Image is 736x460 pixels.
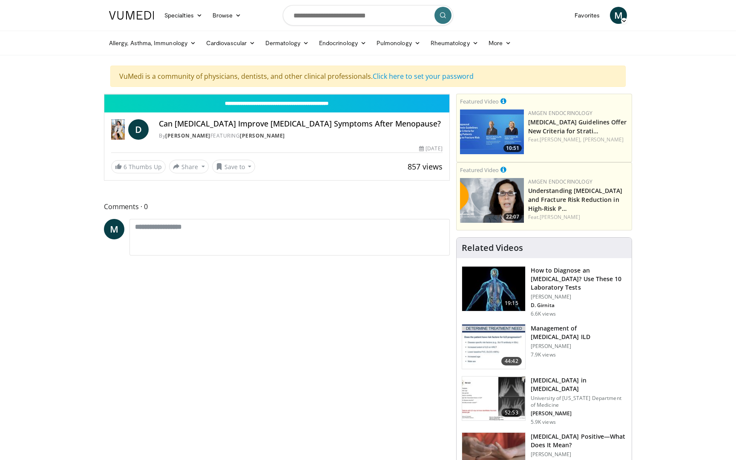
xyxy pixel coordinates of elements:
[104,34,201,52] a: Allergy, Asthma, Immunology
[111,119,125,140] img: Dr. Diana Girnita
[531,395,627,408] p: University of [US_STATE] Department of Medicine
[540,136,581,143] a: [PERSON_NAME],
[159,132,443,140] div: By FEATURING
[583,136,624,143] a: [PERSON_NAME]
[110,66,626,87] div: VuMedi is a community of physicians, dentists, and other clinical professionals.
[531,343,627,350] p: [PERSON_NAME]
[460,98,499,105] small: Featured Video
[569,7,605,24] a: Favorites
[314,34,371,52] a: Endocrinology
[373,72,474,81] a: Click here to set your password
[531,410,627,417] p: [PERSON_NAME]
[159,119,443,129] h4: Can [MEDICAL_DATA] Improve [MEDICAL_DATA] Symptoms After Menopause?
[283,5,453,26] input: Search topics, interventions
[528,136,628,144] div: Feat.
[159,7,207,24] a: Specialties
[460,109,524,154] a: 10:51
[531,293,627,300] p: [PERSON_NAME]
[207,7,247,24] a: Browse
[531,432,627,449] h3: [MEDICAL_DATA] Positive—What Does It Mean?
[201,34,260,52] a: Cardiovascular
[501,408,522,417] span: 52:53
[104,219,124,239] a: M
[212,160,256,173] button: Save to
[111,160,166,173] a: 6 Thumbs Up
[462,377,525,421] img: 9d501fbd-9974-4104-9b57-c5e924c7b363.150x105_q85_crop-smart_upscale.jpg
[460,109,524,154] img: 7b525459-078d-43af-84f9-5c25155c8fbb.png.150x105_q85_crop-smart_upscale.jpg
[503,144,522,152] span: 10:51
[460,166,499,174] small: Featured Video
[165,132,210,139] a: [PERSON_NAME]
[462,324,627,369] a: 44:42 Management of [MEDICAL_DATA] ILD [PERSON_NAME] 7.9K views
[109,11,154,20] img: VuMedi Logo
[528,213,628,221] div: Feat.
[528,109,592,117] a: Amgen Endocrinology
[483,34,516,52] a: More
[460,178,524,223] a: 22:07
[503,213,522,221] span: 22:07
[531,310,556,317] p: 6.6K views
[408,161,443,172] span: 857 views
[124,163,127,171] span: 6
[462,243,523,253] h4: Related Videos
[462,376,627,425] a: 52:53 [MEDICAL_DATA] in [MEDICAL_DATA] University of [US_STATE] Department of Medicine [PERSON_NA...
[531,302,627,309] p: D. Girnita
[501,357,522,365] span: 44:42
[460,178,524,223] img: c9a25db3-4db0-49e1-a46f-17b5c91d58a1.png.150x105_q85_crop-smart_upscale.png
[462,266,627,317] a: 19:15 How to Diagnose an [MEDICAL_DATA]? Use These 10 Laboratory Tests [PERSON_NAME] D. Girnita 6...
[531,376,627,393] h3: [MEDICAL_DATA] in [MEDICAL_DATA]
[540,213,580,221] a: [PERSON_NAME]
[462,325,525,369] img: f34b7c1c-2f02-4eb7-a3f6-ccfac58a9900.150x105_q85_crop-smart_upscale.jpg
[419,145,442,152] div: [DATE]
[528,118,627,135] a: [MEDICAL_DATA] Guidelines Offer New Criteria for Strati…
[462,267,525,311] img: 94354a42-e356-4408-ae03-74466ea68b7a.150x105_q85_crop-smart_upscale.jpg
[531,351,556,358] p: 7.9K views
[425,34,483,52] a: Rheumatology
[610,7,627,24] a: M
[169,160,209,173] button: Share
[371,34,425,52] a: Pulmonology
[531,419,556,425] p: 5.9K views
[501,299,522,308] span: 19:15
[104,201,450,212] span: Comments 0
[528,178,592,185] a: Amgen Endocrinology
[531,451,627,458] p: [PERSON_NAME]
[531,266,627,292] h3: How to Diagnose an [MEDICAL_DATA]? Use These 10 Laboratory Tests
[128,119,149,140] a: D
[531,324,627,341] h3: Management of [MEDICAL_DATA] ILD
[528,187,623,213] a: Understanding [MEDICAL_DATA] and Fracture Risk Reduction in High-Risk P…
[260,34,314,52] a: Dermatology
[240,132,285,139] a: [PERSON_NAME]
